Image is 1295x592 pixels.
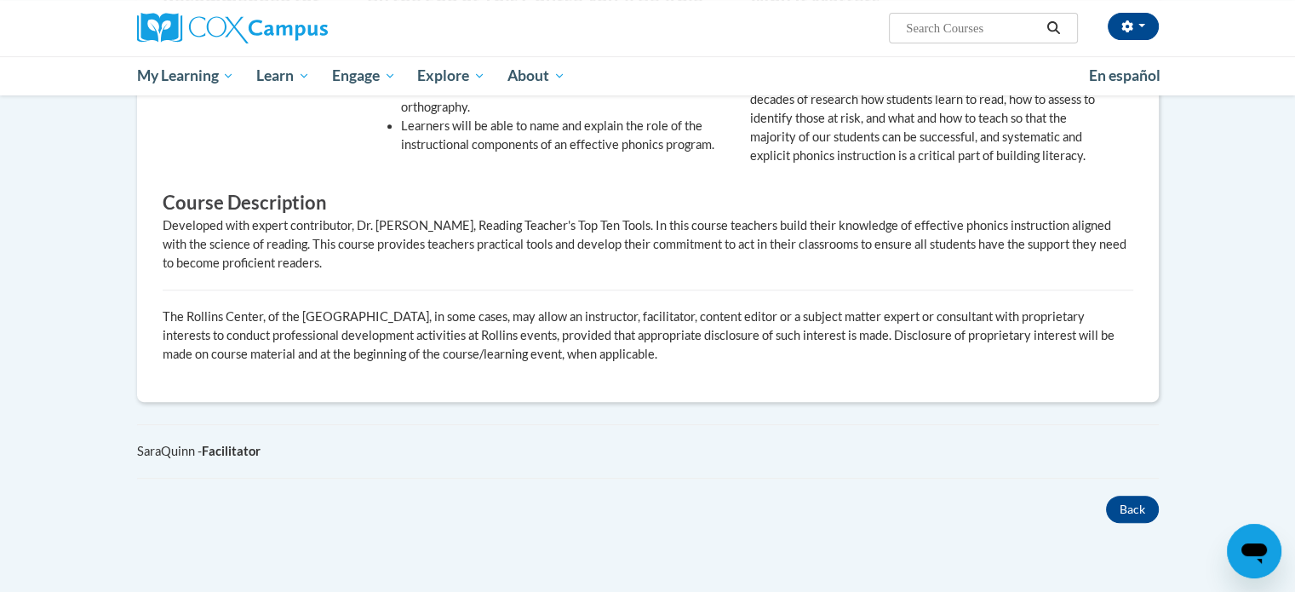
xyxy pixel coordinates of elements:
a: Explore [406,56,496,95]
p: The Rollins Center, of the [GEOGRAPHIC_DATA], in some cases, may allow an instructor, facilitator... [163,307,1133,364]
span: About [507,66,565,86]
li: Learners will be able to name and explain the role of the instructional components of an effectiv... [401,117,725,154]
span: Engage [332,66,396,86]
button: Back [1106,496,1159,523]
span: Explore [417,66,485,86]
iframe: Button to launch messaging window [1227,524,1281,578]
div: SaraQuinn - [137,442,1159,461]
button: Account Settings [1108,13,1159,40]
button: Search [1040,18,1066,38]
a: En español [1078,58,1172,94]
b: Facilitator [202,444,261,458]
span: My Learning [136,66,234,86]
div: Main menu [112,56,1184,95]
div: Developed with expert contributor, Dr. [PERSON_NAME], Reading Teacher's Top Ten Tools. In this co... [163,216,1133,273]
value: The most recent report from our National Assessment of Educational Progress (NAEP, 2019) showed t... [750,17,1107,163]
a: Learn [245,56,321,95]
a: Engage [321,56,407,95]
a: Cox Campus [137,13,461,43]
li: Learners will gain a foundational understanding of English orthography. [401,79,725,117]
span: En español [1089,66,1160,84]
a: About [496,56,576,95]
a: My Learning [126,56,246,95]
span: Learn [256,66,310,86]
input: Search Courses [904,18,1040,38]
h3: Course Description [163,190,1133,216]
img: Cox Campus [137,13,328,43]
